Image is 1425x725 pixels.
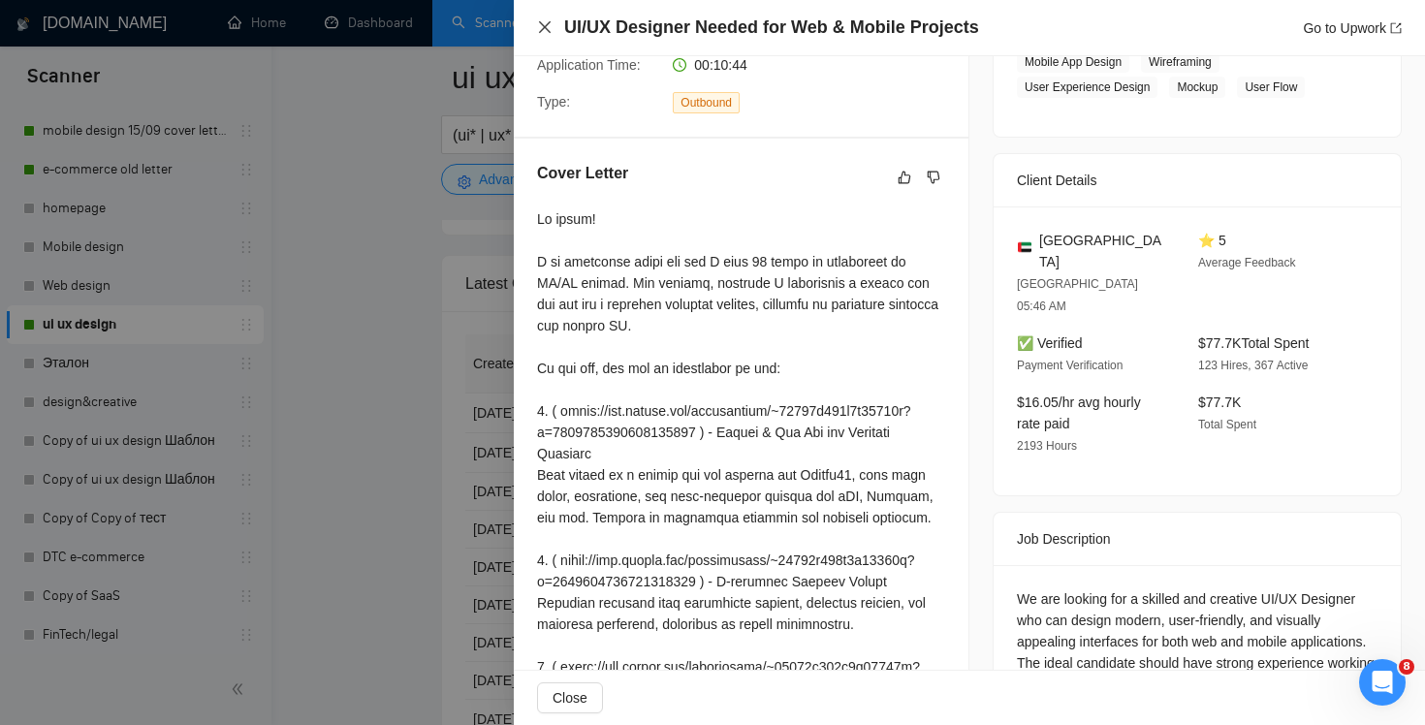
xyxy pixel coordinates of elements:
[1399,659,1414,675] span: 8
[694,57,747,73] span: 00:10:44
[1303,20,1402,36] a: Go to Upworkexport
[1198,359,1308,372] span: 123 Hires, 367 Active
[537,682,603,713] button: Close
[1198,418,1256,431] span: Total Spent
[1018,240,1031,254] img: 🇦🇪
[1017,51,1129,73] span: Mobile App Design
[537,162,628,185] h5: Cover Letter
[537,19,553,36] button: Close
[537,94,570,110] span: Type:
[1017,359,1123,372] span: Payment Verification
[1017,335,1083,351] span: ✅ Verified
[1390,22,1402,34] span: export
[927,170,940,185] span: dislike
[1198,335,1309,351] span: $77.7K Total Spent
[1198,233,1226,248] span: ⭐ 5
[893,166,916,189] button: like
[673,58,686,72] span: clock-circle
[1359,659,1406,706] iframe: Intercom live chat
[1017,77,1157,98] span: User Experience Design
[898,170,911,185] span: like
[922,166,945,189] button: dislike
[1141,51,1219,73] span: Wireframing
[537,57,641,73] span: Application Time:
[1017,277,1138,313] span: [GEOGRAPHIC_DATA] 05:46 AM
[1017,439,1077,453] span: 2193 Hours
[1237,77,1305,98] span: User Flow
[1017,394,1141,431] span: $16.05/hr avg hourly rate paid
[1169,77,1225,98] span: Mockup
[564,16,979,40] h4: UI/UX Designer Needed for Web & Mobile Projects
[1017,154,1377,206] div: Client Details
[1017,513,1377,565] div: Job Description
[537,19,553,35] span: close
[1039,230,1167,272] span: [GEOGRAPHIC_DATA]
[673,92,740,113] span: Outbound
[1198,394,1241,410] span: $77.7K
[1198,256,1296,269] span: Average Feedback
[553,687,587,709] span: Close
